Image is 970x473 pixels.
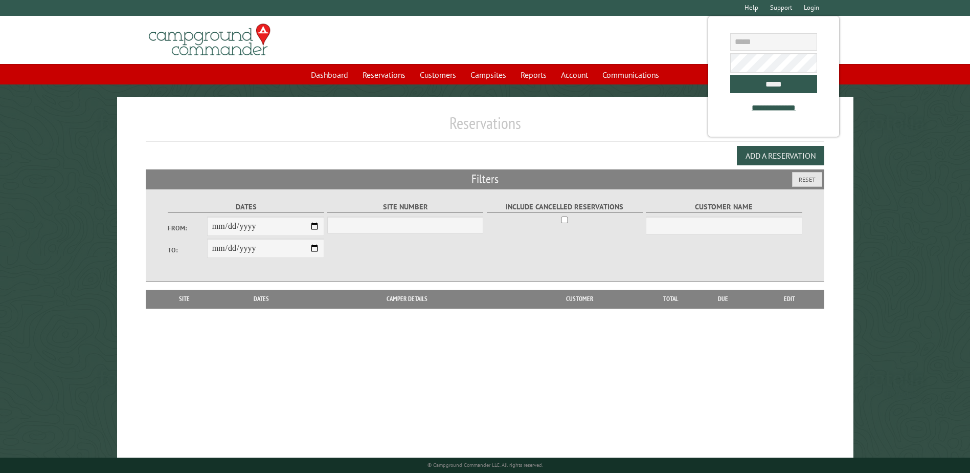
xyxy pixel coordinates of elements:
a: Reservations [356,65,412,84]
label: To: [168,245,207,255]
a: Account [555,65,594,84]
label: From: [168,223,207,233]
h1: Reservations [146,113,824,141]
th: Site [151,290,217,308]
th: Dates [218,290,305,308]
a: Communications [596,65,665,84]
th: Customer [509,290,650,308]
h2: Filters [146,169,824,189]
a: Dashboard [305,65,354,84]
img: Campground Commander [146,20,274,60]
th: Camper Details [305,290,509,308]
label: Customer Name [646,201,802,213]
a: Campsites [464,65,512,84]
button: Add a Reservation [737,146,824,165]
label: Dates [168,201,324,213]
th: Due [691,290,755,308]
th: Edit [755,290,824,308]
small: © Campground Commander LLC. All rights reserved. [427,462,543,468]
button: Reset [792,172,822,187]
a: Reports [514,65,553,84]
a: Customers [414,65,462,84]
th: Total [650,290,691,308]
label: Site Number [327,201,483,213]
label: Include Cancelled Reservations [487,201,643,213]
